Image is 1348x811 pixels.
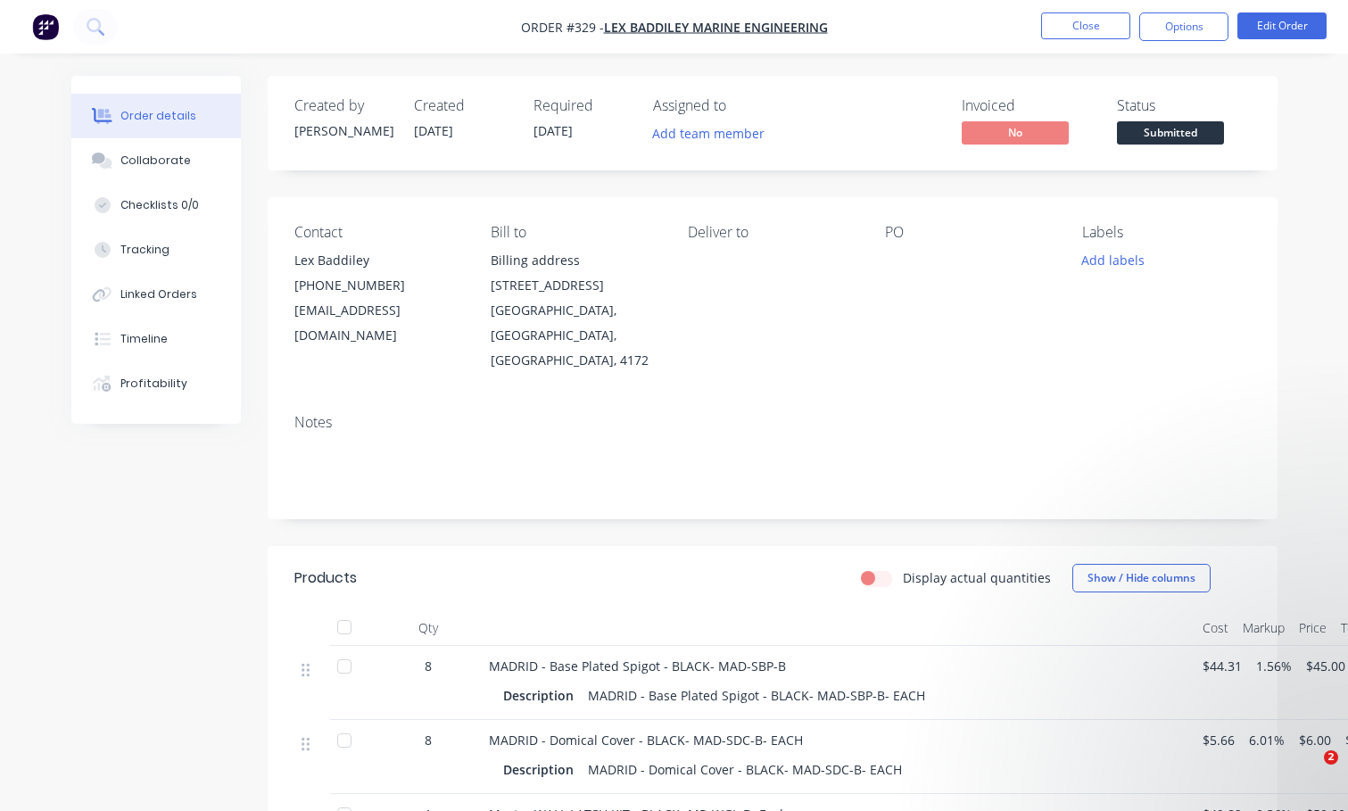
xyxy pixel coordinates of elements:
span: MADRID - Base Plated Spigot - BLACK- MAD-SBP-B [489,658,786,674]
span: No [962,121,1069,144]
div: Assigned to [653,97,831,114]
span: 2 [1324,750,1338,765]
div: Created by [294,97,393,114]
div: Products [294,567,357,589]
div: [PHONE_NUMBER] [294,273,463,298]
a: Lex Baddiley Marine Engineering [604,19,828,36]
div: PO [885,224,1054,241]
div: MADRID - Domical Cover - BLACK- MAD-SDC-B- EACH [581,757,909,782]
div: Checklists 0/0 [120,197,199,213]
button: Add labels [1072,248,1154,272]
button: Collaborate [71,138,241,183]
div: Billing address [STREET_ADDRESS][GEOGRAPHIC_DATA], [GEOGRAPHIC_DATA], [GEOGRAPHIC_DATA], 4172 [491,248,659,373]
span: Submitted [1117,121,1224,144]
div: Linked Orders [120,286,197,302]
div: Labels [1082,224,1251,241]
div: Description [503,683,581,708]
span: MADRID - Domical Cover - BLACK- MAD-SDC-B- EACH [489,732,803,749]
label: Display actual quantities [903,568,1051,587]
button: Submitted [1117,121,1224,148]
span: [DATE] [533,122,573,139]
div: [PERSON_NAME] [294,121,393,140]
div: Required [533,97,632,114]
div: Tracking [120,242,170,258]
img: Factory [32,13,59,40]
div: Invoiced [962,97,1096,114]
button: Linked Orders [71,272,241,317]
div: Lex Baddiley[PHONE_NUMBER][EMAIL_ADDRESS][DOMAIN_NAME] [294,248,463,348]
span: [DATE] [414,122,453,139]
div: Order details [120,108,196,124]
div: Description [503,757,581,782]
span: 8 [425,731,432,749]
button: Checklists 0/0 [71,183,241,228]
button: Profitability [71,361,241,406]
span: 8 [425,657,432,675]
button: Close [1041,12,1130,39]
div: Timeline [120,331,168,347]
div: [GEOGRAPHIC_DATA], [GEOGRAPHIC_DATA], [GEOGRAPHIC_DATA], 4172 [491,298,659,373]
div: [EMAIL_ADDRESS][DOMAIN_NAME] [294,298,463,348]
button: Edit Order [1237,12,1327,39]
button: Add team member [642,121,773,145]
button: Options [1139,12,1228,41]
div: Billing address [STREET_ADDRESS] [491,248,659,298]
span: Order #329 - [521,19,604,36]
button: Add team member [653,121,774,145]
div: Lex Baddiley [294,248,463,273]
div: Created [414,97,512,114]
div: Bill to [491,224,659,241]
div: Status [1117,97,1251,114]
iframe: Intercom live chat [1287,750,1330,793]
div: Notes [294,414,1251,431]
div: Deliver to [688,224,856,241]
div: Contact [294,224,463,241]
div: Qty [375,610,482,646]
div: Collaborate [120,153,191,169]
div: MADRID - Base Plated Spigot - BLACK- MAD-SBP-B- EACH [581,683,932,708]
div: Profitability [120,376,187,392]
button: Timeline [71,317,241,361]
button: Order details [71,94,241,138]
button: Tracking [71,228,241,272]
